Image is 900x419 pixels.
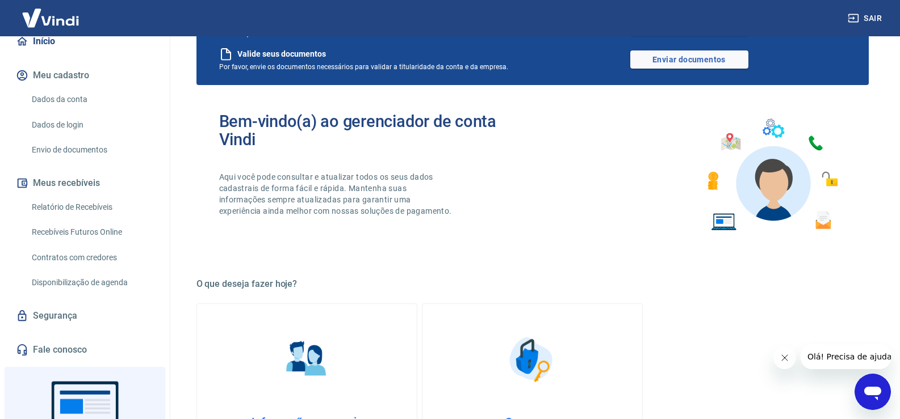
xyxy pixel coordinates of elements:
[27,138,156,162] a: Envio de documentos
[219,63,508,71] span: Por favor, envie os documentos necessários para validar a titularidade da conta e da empresa.
[7,8,95,17] span: Olá! Precisa de ajuda?
[27,88,156,111] a: Dados da conta
[14,29,156,54] a: Início
[630,50,748,69] a: Enviar documentos
[237,49,326,60] span: Valide seus documentos
[219,112,533,149] h2: Bem-vindo(a) ao gerenciador de conta Vindi
[773,346,796,369] iframe: Fechar mensagem
[14,303,156,328] a: Segurança
[504,331,560,388] img: Segurança
[801,344,891,369] iframe: Mensagem da empresa
[27,196,156,219] a: Relatório de Recebíveis
[196,278,869,290] h5: O que deseja fazer hoje?
[278,331,335,388] img: Informações pessoais
[27,271,156,294] a: Disponibilização de agenda
[855,374,891,410] iframe: Botão para abrir a janela de mensagens
[27,113,156,137] a: Dados de login
[27,246,156,269] a: Contratos com credores
[219,171,454,217] p: Aqui você pode consultar e atualizar todos os seus dados cadastrais de forma fácil e rápida. Mant...
[14,337,156,362] a: Fale conosco
[845,8,886,29] button: Sair
[14,63,156,88] button: Meu cadastro
[14,1,87,35] img: Vindi
[14,171,156,196] button: Meus recebíveis
[697,112,846,238] img: Imagem de um avatar masculino com diversos icones exemplificando as funcionalidades do gerenciado...
[27,221,156,244] a: Recebíveis Futuros Online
